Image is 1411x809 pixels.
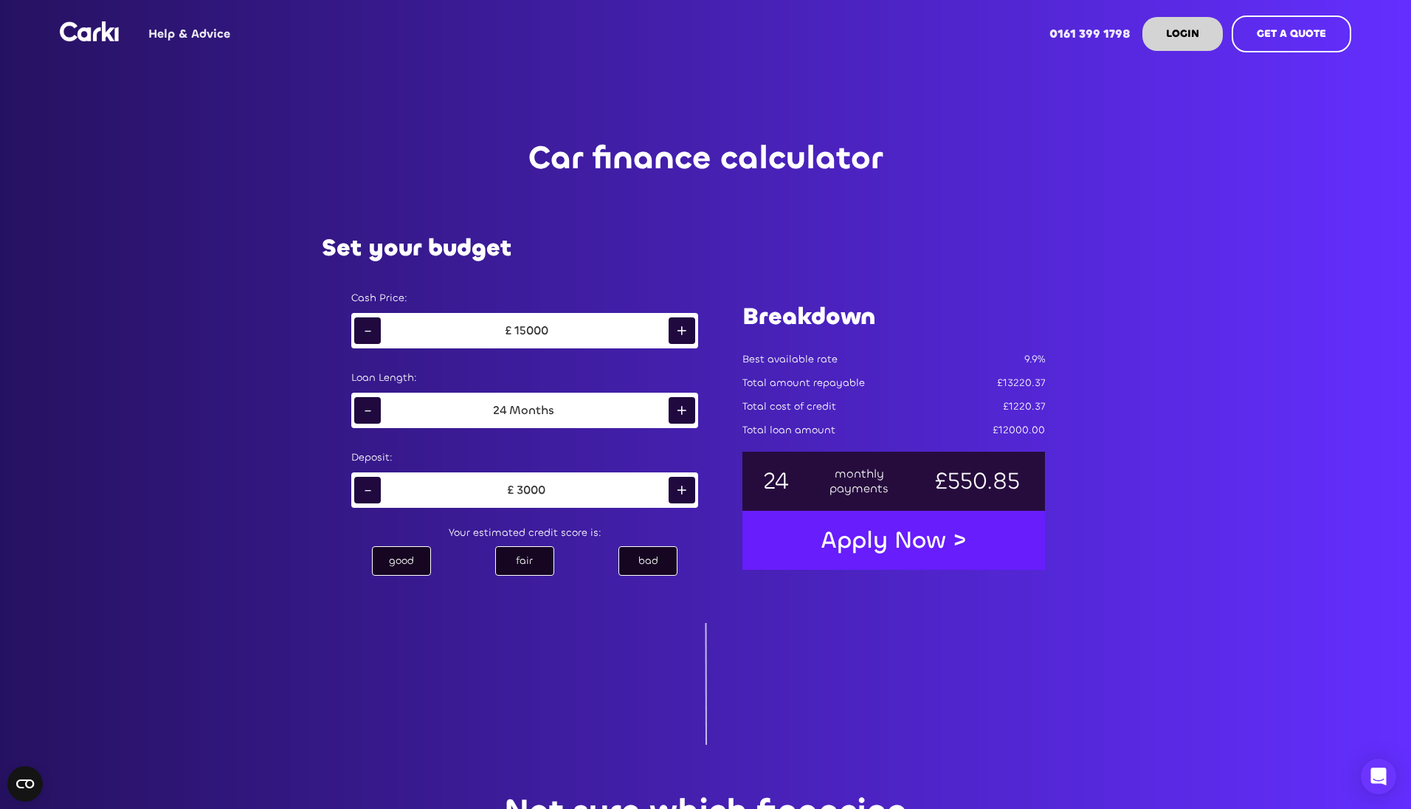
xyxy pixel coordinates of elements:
a: Help & Advice [137,5,242,63]
img: line [705,623,707,745]
h2: Set your budget [322,235,511,261]
div: Months [506,403,557,418]
div: Total loan amount [742,423,835,438]
a: LOGIN [1142,17,1223,51]
div: £12000.00 [993,423,1045,438]
div: £ [502,323,514,338]
a: GET A QUOTE [1232,16,1351,52]
div: - [354,397,381,424]
div: Cash Price: [351,291,698,306]
div: 9.9% [1024,352,1045,367]
div: Your estimated credit score is: [337,523,713,543]
strong: 0161 399 1798 [1049,26,1131,41]
div: + [669,477,695,503]
div: Best available rate [742,352,838,367]
button: Open CMP widget [7,766,43,802]
div: £13220.37 [997,376,1045,390]
a: 0161 399 1798 [1038,5,1142,63]
div: Open Intercom Messenger [1361,759,1396,794]
div: 3000 [517,483,545,498]
div: Loan Length: [351,371,698,385]
div: Total cost of credit [742,399,836,414]
div: £1220.37 [1003,399,1045,414]
div: monthly payments [828,467,890,496]
div: Total amount repayable [742,376,865,390]
img: Logo [60,21,119,41]
h1: Breakdown [742,300,1045,333]
div: + [669,317,695,344]
strong: GET A QUOTE [1257,27,1326,41]
div: - [354,477,381,503]
div: £ [504,483,517,498]
div: 24 [762,474,790,489]
div: 24 [493,403,506,418]
div: - [354,317,381,344]
strong: LOGIN [1166,27,1199,41]
div: + [669,397,695,424]
div: £550.85 [928,474,1026,489]
h3: Car finance calculator [528,136,883,182]
div: 15000 [514,323,548,338]
div: Deposit: [351,450,698,465]
a: Apply Now > [806,517,982,563]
